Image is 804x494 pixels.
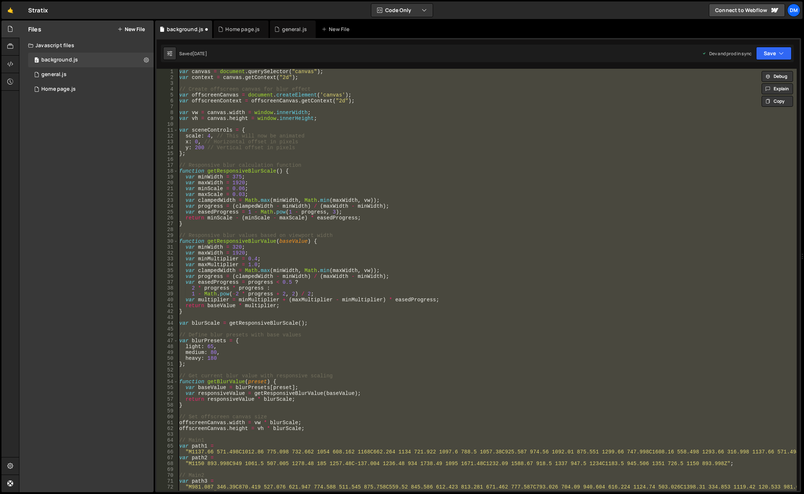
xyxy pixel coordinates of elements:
div: 16575/45977.js [28,82,154,97]
div: 17 [157,162,178,168]
div: 58 [157,402,178,408]
div: 38 [157,285,178,291]
div: 66 [157,449,178,455]
div: 42 [157,309,178,314]
div: 26 [157,215,178,221]
div: 41 [157,303,178,309]
div: 43 [157,314,178,320]
div: 4 [157,86,178,92]
div: 57 [157,396,178,402]
div: 52 [157,367,178,373]
div: 34 [157,262,178,268]
div: 5 [157,92,178,98]
div: 10 [157,121,178,127]
div: 13 [157,139,178,145]
div: 9 [157,116,178,121]
div: 25 [157,209,178,215]
div: 22 [157,192,178,197]
div: 27 [157,221,178,227]
button: Explain [762,83,793,94]
div: 37 [157,279,178,285]
div: background.js [41,57,78,63]
div: New File [322,26,352,33]
div: 16 [157,157,178,162]
div: 14 [157,145,178,151]
div: 24 [157,203,178,209]
div: 16575/45066.js [28,53,154,67]
div: 1 [157,69,178,75]
div: 7 [157,104,178,110]
div: 68 [157,461,178,467]
div: general.js [41,71,67,78]
div: 63 [157,431,178,437]
div: 56 [157,391,178,396]
div: 51 [157,361,178,367]
h2: Files [28,25,41,33]
div: background.js [167,26,203,33]
div: Saved [179,50,207,57]
div: 62 [157,426,178,431]
div: 40 [157,297,178,303]
div: 59 [157,408,178,414]
a: Dm [787,4,800,17]
button: Copy [762,96,793,107]
div: 31 [157,244,178,250]
div: Stratix [28,6,48,15]
div: 60 [157,414,178,420]
div: 53 [157,373,178,379]
div: 67 [157,455,178,461]
div: 35 [157,268,178,274]
div: 54 [157,379,178,385]
div: 33 [157,256,178,262]
button: Code Only [371,4,433,17]
div: 20 [157,180,178,186]
div: [DATE] [192,50,207,57]
div: 21 [157,186,178,192]
div: 18 [157,168,178,174]
div: 46 [157,332,178,338]
div: 8 [157,110,178,116]
div: 28 [157,227,178,233]
div: 16575/45802.js [28,67,154,82]
div: 48 [157,344,178,350]
button: Debug [762,71,793,82]
div: 6 [157,98,178,104]
div: 2 [157,75,178,80]
button: Save [756,47,792,60]
div: Dev and prod in sync [702,50,752,57]
button: New File [117,26,145,32]
div: 15 [157,151,178,157]
div: 36 [157,274,178,279]
div: 64 [157,437,178,443]
div: 39 [157,291,178,297]
div: 61 [157,420,178,426]
span: 0 [34,58,39,64]
div: 19 [157,174,178,180]
div: 65 [157,443,178,449]
a: 🤙 [1,1,19,19]
div: 3 [157,80,178,86]
div: 50 [157,355,178,361]
div: 44 [157,320,178,326]
div: Home page.js [41,86,76,93]
div: 12 [157,133,178,139]
div: Javascript files [19,38,154,53]
div: 47 [157,338,178,344]
div: 23 [157,197,178,203]
div: general.js [282,26,307,33]
div: 29 [157,233,178,238]
div: 70 [157,472,178,478]
div: 55 [157,385,178,391]
div: 69 [157,467,178,472]
div: 30 [157,238,178,244]
div: 11 [157,127,178,133]
div: 45 [157,326,178,332]
div: 71 [157,478,178,484]
a: Connect to Webflow [709,4,785,17]
div: Home page.js [225,26,260,33]
div: 32 [157,250,178,256]
div: 49 [157,350,178,355]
